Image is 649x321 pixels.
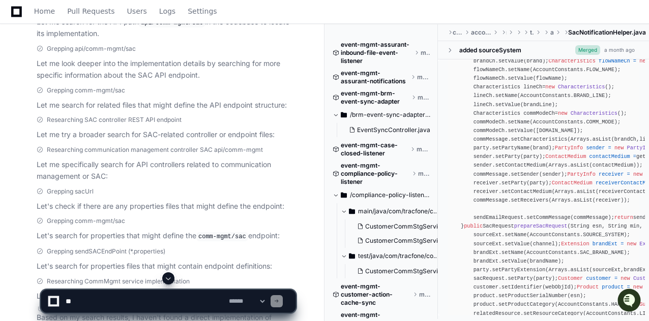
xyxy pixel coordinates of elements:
span: = [627,171,630,177]
span: • [87,136,91,144]
span: PartyInfo [555,145,583,151]
span: public [464,223,483,229]
button: test/java/com/tracfone/compliancePolicyListener/service [341,248,438,264]
button: CustomerCommStgServiceImpl.java [353,234,440,248]
button: EventSyncController.java [345,123,430,137]
span: new [558,110,567,116]
span: event-mgmt-case-closed-listener [341,141,408,157]
code: api/comm-mgmt/sac [139,18,205,27]
span: core-services [453,28,463,37]
span: prepareSacRequest [514,223,568,229]
span: Researching communication management controller SAC api/comm-mgmt [47,146,263,154]
p: Let me specifically search for API controllers related to communication management or SAC: [37,159,296,182]
button: /compliance-policy-listener/src [333,187,430,203]
svg: Directory [341,189,347,201]
div: We're offline, but we'll be back soon! [46,85,159,93]
span: master [417,73,431,81]
span: Researching SAC controller REST API endpoint [47,116,182,124]
span: Users [127,8,147,14]
span: brandExt [593,241,617,247]
span: Characteristics [571,110,617,116]
img: Tejeshwer Degala [10,153,26,170]
span: ContactMedium [552,180,593,186]
span: ContactMedium [545,153,586,159]
span: EventSyncController.java [357,126,430,134]
span: Grepping comm-mgmt/sac [47,86,125,94]
svg: Directory [349,205,355,217]
code: comm-mgmt/sac [196,232,248,241]
button: See all [158,108,185,120]
div: added sourceSystem [459,46,521,54]
svg: Directory [341,109,347,121]
span: sender [586,145,605,151]
div: Start new chat [46,75,167,85]
span: main/java/com/tracfone/compliancePolicyListener/service [358,207,438,215]
img: 7521149027303_d2c55a7ec3fe4098c2f6_72.png [21,75,40,93]
span: Grepping api/comm-mgmt/sac [47,45,136,53]
span: Grepping sendSACEndPoint (*.properties) [47,247,165,255]
span: Extension [561,241,589,247]
span: event-mgmt-brm-event-sync-adapter [341,89,409,106]
span: tracfone [530,28,534,37]
span: event-mgmt-assurant-notifications [341,69,409,85]
span: new [633,171,642,177]
span: account-core-services [471,28,491,37]
button: main/java/com/tracfone/compliancePolicyListener/service [341,203,438,219]
span: = [633,58,636,64]
span: event-mgmt-compliance-policy-listener [341,162,410,186]
span: /compliance-policy-listener/src [350,191,430,199]
span: master [417,145,430,153]
img: PlayerZero [10,10,31,30]
svg: Directory [349,250,355,262]
span: master [418,93,430,102]
span: Pylon [101,186,123,194]
button: Start new chat [173,78,185,90]
span: test/java/com/tracfone/compliancePolicyListener/service [358,252,438,260]
div: Welcome [10,40,185,56]
span: Tejeshwer Degala [32,163,85,171]
span: = [621,241,624,247]
span: Grepping comm-mgmt/sac [47,217,125,225]
span: receiver [599,171,624,177]
span: Pull Requests [67,8,114,14]
span: Settings [188,8,217,14]
span: • [87,163,91,171]
span: new [545,84,554,90]
span: Tejeshwer Degala [32,136,85,144]
span: contactMedium [589,153,630,159]
span: new [639,58,648,64]
p: Let's search for properties that might define the endpoint: [37,230,296,242]
p: Let me look deeper into the implementation details by searching for more specific information abo... [37,58,296,81]
button: /brm-event-sync-adapter/src/main/java/com/tracfone/brm/event/sync/adapter/controller [333,107,430,123]
button: CustomerCommStgService.java [353,219,440,234]
span: master [421,49,431,57]
span: new [614,145,624,151]
a: Powered byPylon [72,185,123,194]
span: /brm-event-sync-adapter/src/main/java/com/tracfone/brm/event/sync/adapter/controller [350,111,430,119]
span: = [633,153,636,159]
img: Tejeshwer Degala [10,126,26,142]
span: Grepping sacUrl [47,187,94,196]
iframe: Open customer support [616,287,644,315]
span: Characteristics [558,84,605,90]
span: [DATE] [93,163,114,171]
span: SacNotificationHelper.java [568,28,646,37]
span: account [550,28,554,37]
span: [DATE] [93,136,114,144]
button: CustomerCommStgServiceTest.java [353,264,440,278]
span: Home [34,8,55,14]
span: CustomerCommStgService.java [365,222,459,231]
span: Logs [159,8,175,14]
p: Let me try a broader search for SAC-related controller or endpoint files: [37,129,296,141]
span: master [418,170,430,178]
span: CustomerCommStgServiceImpl.java [365,237,471,245]
span: event-mgmt-assurant-inbound-file-event-listener [341,41,412,65]
div: a month ago [604,46,635,54]
span: Merged [575,45,600,55]
div: Past conversations [10,110,68,118]
p: Let me search for related files that might define the API endpoint structure: [37,100,296,111]
span: = [608,145,611,151]
span: return [614,214,633,220]
p: Let's check if there are any properties files that might define the endpoint: [37,201,296,212]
